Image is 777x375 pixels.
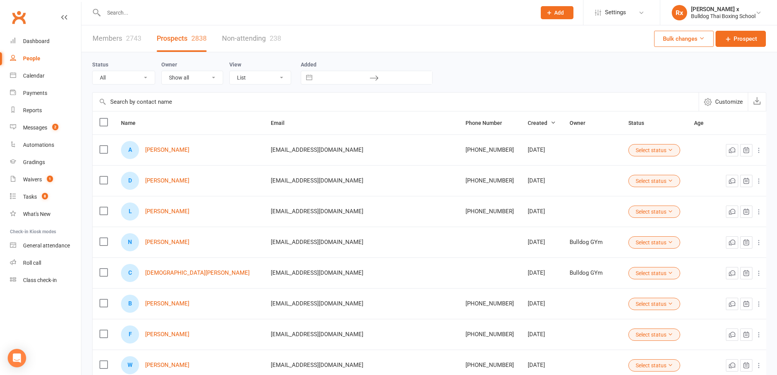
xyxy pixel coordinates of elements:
[145,331,189,338] a: [PERSON_NAME]
[628,267,680,279] button: Select status
[145,239,189,246] a: [PERSON_NAME]
[161,61,177,68] label: Owner
[145,270,250,276] a: [DEMOGRAPHIC_DATA][PERSON_NAME]
[10,102,81,119] a: Reports
[570,239,615,246] div: Bulldog GYm
[23,107,42,113] div: Reports
[554,10,564,16] span: Add
[101,7,531,18] input: Search...
[23,159,45,165] div: Gradings
[271,296,363,311] span: [EMAIL_ADDRESS][DOMAIN_NAME]
[271,235,363,249] span: [EMAIL_ADDRESS][DOMAIN_NAME]
[528,270,556,276] div: [DATE]
[10,67,81,85] a: Calendar
[466,331,514,338] div: [PHONE_NUMBER]
[23,176,42,183] div: Waivers
[10,206,81,223] a: What's New
[628,175,680,187] button: Select status
[570,118,594,128] button: Owner
[466,147,514,153] div: [PHONE_NUMBER]
[23,124,47,131] div: Messages
[23,73,45,79] div: Calendar
[145,362,189,368] a: [PERSON_NAME]
[628,236,680,249] button: Select status
[528,178,556,184] div: [DATE]
[528,239,556,246] div: [DATE]
[271,143,363,157] span: [EMAIL_ADDRESS][DOMAIN_NAME]
[93,93,699,111] input: Search by contact name
[10,119,81,136] a: Messages 2
[8,349,26,367] div: Open Intercom Messenger
[42,193,48,199] span: 8
[271,358,363,372] span: [EMAIL_ADDRESS][DOMAIN_NAME]
[52,124,58,130] span: 2
[145,300,189,307] a: [PERSON_NAME]
[528,300,556,307] div: [DATE]
[191,34,207,42] div: 2838
[271,265,363,280] span: [EMAIL_ADDRESS][DOMAIN_NAME]
[10,50,81,67] a: People
[23,38,50,44] div: Dashboard
[93,25,141,52] a: Members2743
[734,34,757,43] span: Prospect
[528,147,556,153] div: [DATE]
[699,93,748,111] button: Customize
[694,118,712,128] button: Age
[121,118,144,128] button: Name
[672,5,687,20] div: Rx
[466,300,514,307] div: [PHONE_NUMBER]
[466,208,514,215] div: [PHONE_NUMBER]
[121,356,139,374] div: William
[271,327,363,342] span: [EMAIL_ADDRESS][DOMAIN_NAME]
[628,144,680,156] button: Select status
[628,206,680,218] button: Select status
[23,211,51,217] div: What's New
[10,171,81,188] a: Waivers 1
[271,120,293,126] span: Email
[715,97,743,106] span: Customize
[654,31,714,47] button: Bulk changes
[47,176,53,182] span: 1
[271,204,363,219] span: [EMAIL_ADDRESS][DOMAIN_NAME]
[270,34,281,42] div: 238
[271,118,293,128] button: Email
[271,173,363,188] span: [EMAIL_ADDRESS][DOMAIN_NAME]
[121,141,139,159] div: Annice
[23,55,40,61] div: People
[570,270,615,276] div: Bulldog GYm
[23,277,57,283] div: Class check-in
[541,6,573,19] button: Add
[121,120,144,126] span: Name
[466,178,514,184] div: [PHONE_NUMBER]
[628,298,680,310] button: Select status
[628,120,653,126] span: Status
[10,272,81,289] a: Class kiosk mode
[694,120,712,126] span: Age
[466,120,510,126] span: Phone Number
[121,233,139,251] div: Nicolas
[302,71,316,84] button: Interact with the calendar and add the check-in date for your trip.
[10,136,81,154] a: Automations
[157,25,207,52] a: Prospects2838
[145,208,189,215] a: [PERSON_NAME]
[628,359,680,372] button: Select status
[628,329,680,341] button: Select status
[528,120,556,126] span: Created
[23,194,37,200] div: Tasks
[716,31,766,47] a: Prospect
[691,13,755,20] div: Bulldog Thai Boxing School
[466,118,510,128] button: Phone Number
[126,34,141,42] div: 2743
[10,33,81,50] a: Dashboard
[222,25,281,52] a: Non-attending238
[528,331,556,338] div: [DATE]
[528,118,556,128] button: Created
[229,61,241,68] label: View
[10,85,81,102] a: Payments
[466,362,514,368] div: [PHONE_NUMBER]
[605,4,626,21] span: Settings
[92,61,108,68] label: Status
[23,90,47,96] div: Payments
[23,142,54,148] div: Automations
[145,178,189,184] a: [PERSON_NAME]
